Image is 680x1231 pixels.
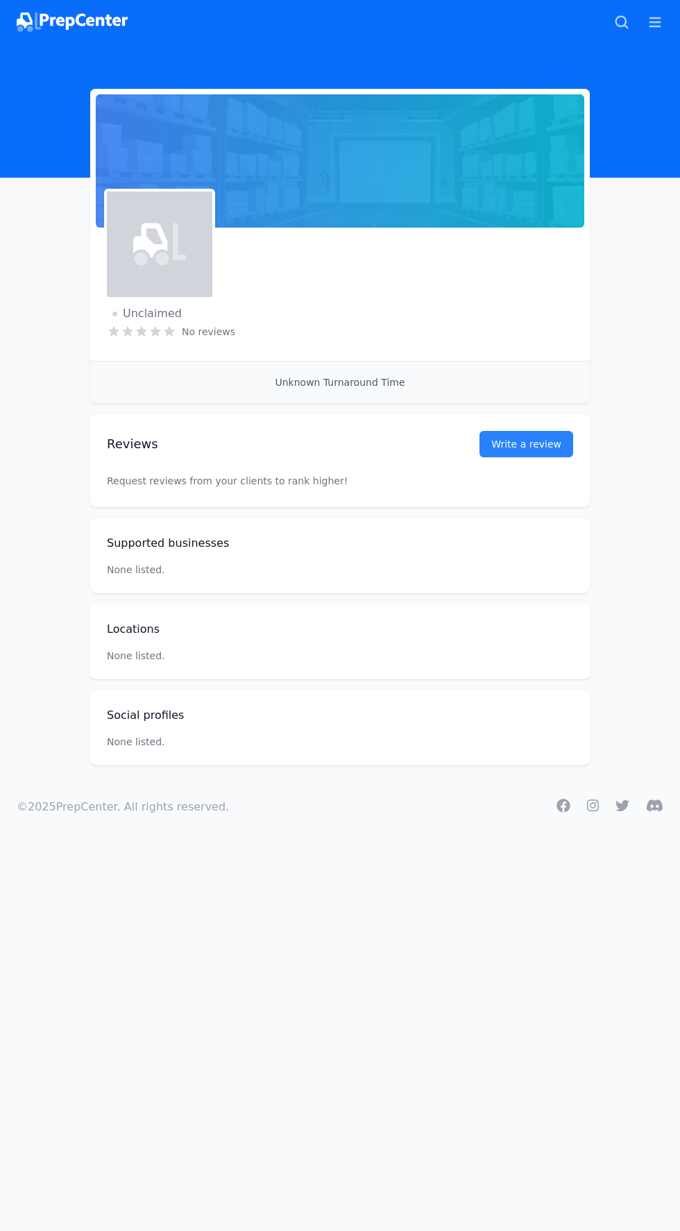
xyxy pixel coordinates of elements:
p: None listed. [107,735,165,749]
p: None listed. [107,649,573,663]
p: Request reviews from your clients to rank higher! [107,446,573,516]
h2: Supported businesses [107,535,573,552]
span: No reviews [182,325,235,339]
h2: Reviews [107,434,435,454]
p: © 2025 PrepCenter. All rights reserved. [17,799,229,815]
span: Unknown Turnaround Time [275,377,405,388]
p: None listed. [107,563,165,577]
h2: Social profiles [107,707,573,724]
a: Write a review [479,431,573,457]
img: icon-light.svg [133,218,186,271]
h2: Locations [107,621,573,638]
img: PrepCenter [17,12,128,32]
span: Unclaimed [112,305,182,322]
